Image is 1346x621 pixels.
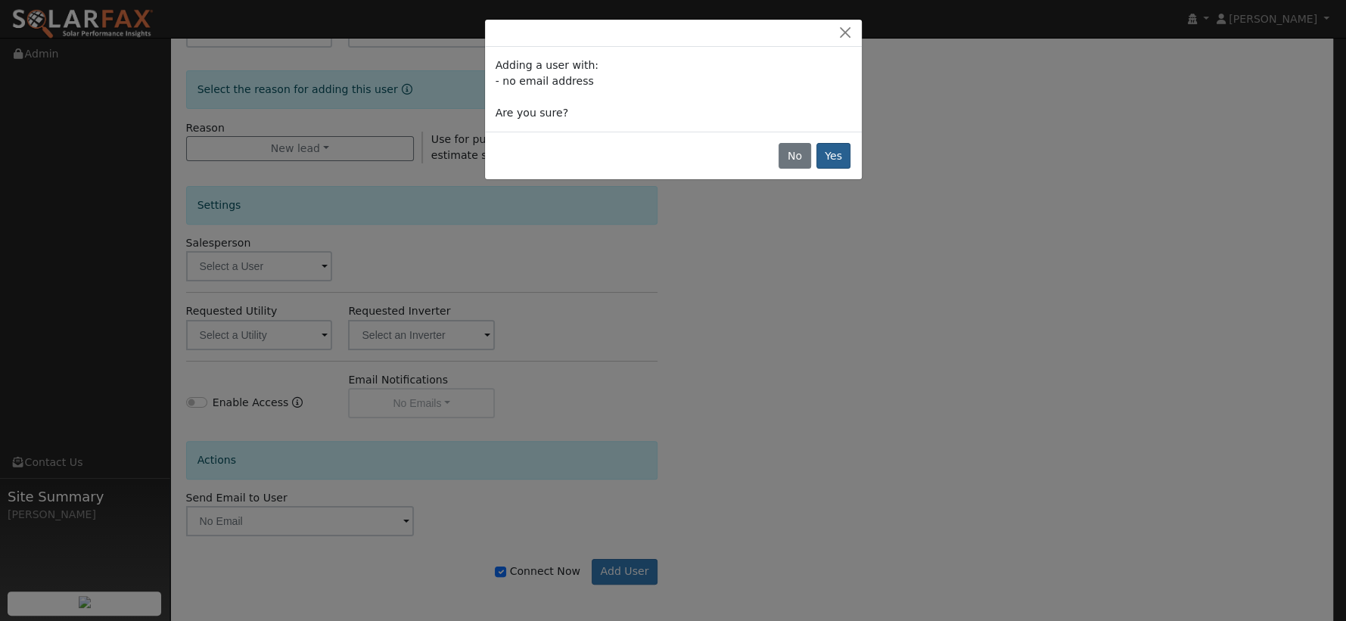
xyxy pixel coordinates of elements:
span: Are you sure? [496,107,568,119]
button: No [779,143,810,169]
button: Yes [816,143,851,169]
span: Adding a user with: [496,59,598,71]
button: Close [835,25,856,41]
span: - no email address [496,75,594,87]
